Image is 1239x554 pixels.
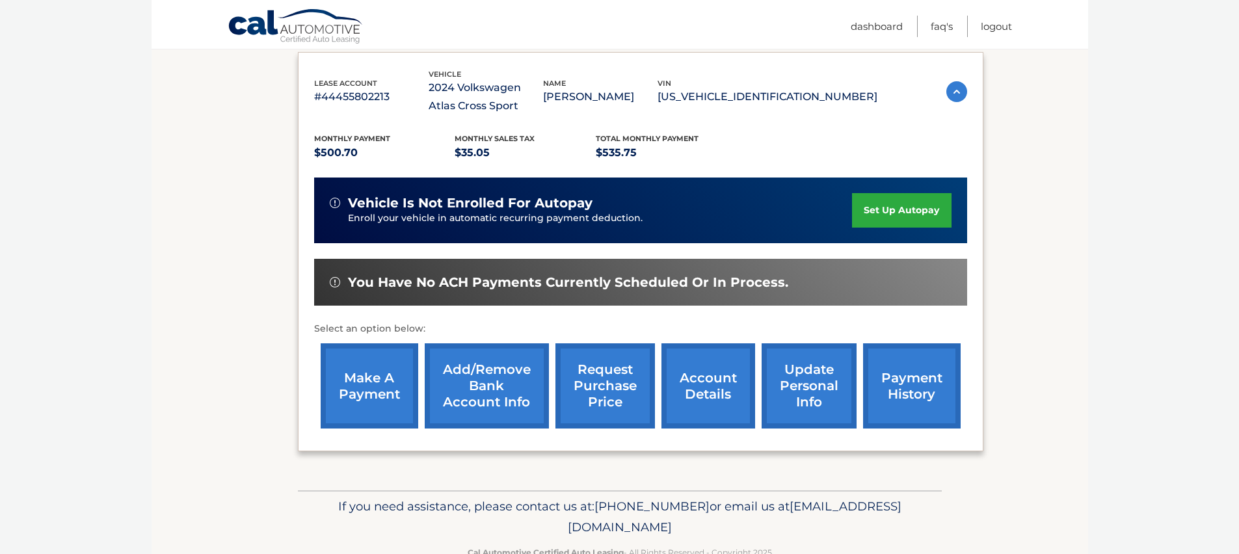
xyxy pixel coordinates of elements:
[852,193,951,228] a: set up autopay
[981,16,1012,37] a: Logout
[851,16,903,37] a: Dashboard
[306,496,933,538] p: If you need assistance, please contact us at: or email us at
[863,343,961,429] a: payment history
[762,343,857,429] a: update personal info
[429,70,461,79] span: vehicle
[931,16,953,37] a: FAQ's
[228,8,364,46] a: Cal Automotive
[661,343,755,429] a: account details
[568,499,901,534] span: [EMAIL_ADDRESS][DOMAIN_NAME]
[596,134,699,143] span: Total Monthly Payment
[314,144,455,162] p: $500.70
[330,198,340,208] img: alert-white.svg
[321,343,418,429] a: make a payment
[425,343,549,429] a: Add/Remove bank account info
[348,195,593,211] span: vehicle is not enrolled for autopay
[543,88,658,106] p: [PERSON_NAME]
[314,321,967,337] p: Select an option below:
[314,88,429,106] p: #44455802213
[455,144,596,162] p: $35.05
[555,343,655,429] a: request purchase price
[455,134,535,143] span: Monthly sales Tax
[330,277,340,287] img: alert-white.svg
[658,88,877,106] p: [US_VEHICLE_IDENTIFICATION_NUMBER]
[946,81,967,102] img: accordion-active.svg
[594,499,710,514] span: [PHONE_NUMBER]
[658,79,671,88] span: vin
[348,211,853,226] p: Enroll your vehicle in automatic recurring payment deduction.
[543,79,566,88] span: name
[348,274,788,291] span: You have no ACH payments currently scheduled or in process.
[314,79,377,88] span: lease account
[429,79,543,115] p: 2024 Volkswagen Atlas Cross Sport
[596,144,737,162] p: $535.75
[314,134,390,143] span: Monthly Payment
